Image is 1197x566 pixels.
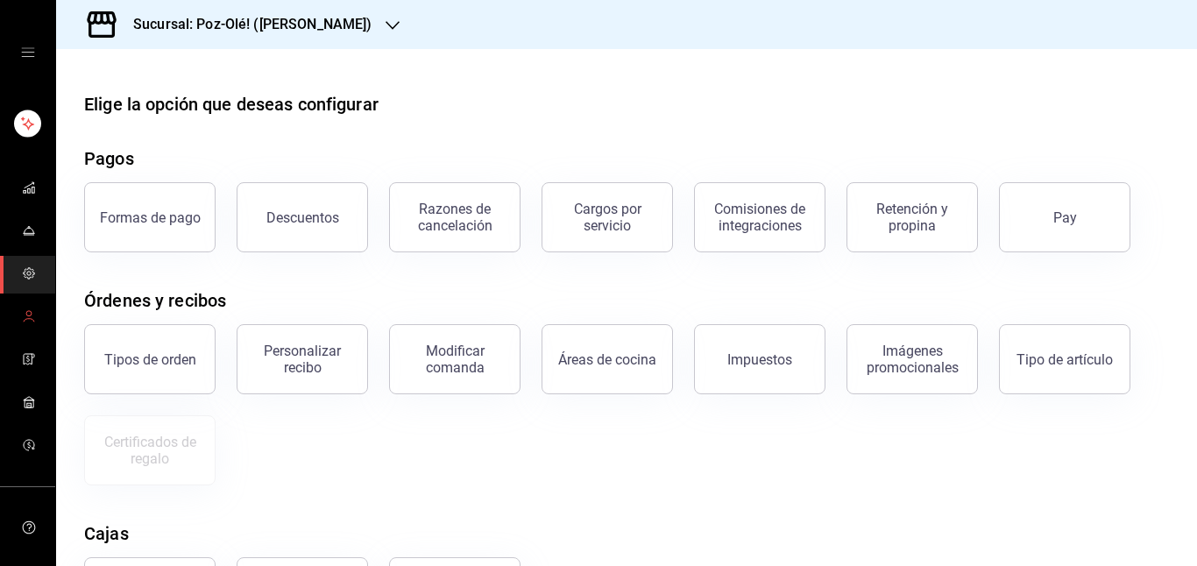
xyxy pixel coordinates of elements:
div: Tipos de orden [104,351,196,368]
div: Imágenes promocionales [858,343,967,376]
button: Retención y propina [846,182,978,252]
button: Cargos por servicio [542,182,673,252]
div: Impuestos [727,351,792,368]
button: Comisiones de integraciones [694,182,825,252]
div: Descuentos [266,209,339,226]
div: Pay [1053,209,1077,226]
button: Pay [999,182,1130,252]
button: Modificar comanda [389,324,521,394]
div: Tipo de artículo [1016,351,1113,368]
button: Personalizar recibo [237,324,368,394]
div: Órdenes y recibos [84,287,226,314]
button: Áreas de cocina [542,324,673,394]
button: Descuentos [237,182,368,252]
div: Elige la opción que deseas configurar [84,91,379,117]
button: Impuestos [694,324,825,394]
div: Cajas [84,520,129,547]
div: Pagos [84,145,134,172]
div: Modificar comanda [400,343,509,376]
h3: Sucursal: Poz-Olé! ([PERSON_NAME]) [119,14,372,35]
button: Razones de cancelación [389,182,521,252]
div: Comisiones de integraciones [705,201,814,234]
div: Formas de pago [100,209,201,226]
button: Tipos de orden [84,324,216,394]
div: Retención y propina [858,201,967,234]
div: Certificados de regalo [96,434,204,467]
div: Razones de cancelación [400,201,509,234]
button: open drawer [21,46,35,60]
button: Formas de pago [84,182,216,252]
button: Tipo de artículo [999,324,1130,394]
button: Certificados de regalo [84,415,216,485]
button: Imágenes promocionales [846,324,978,394]
div: Cargos por servicio [553,201,662,234]
div: Personalizar recibo [248,343,357,376]
div: Áreas de cocina [558,351,656,368]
